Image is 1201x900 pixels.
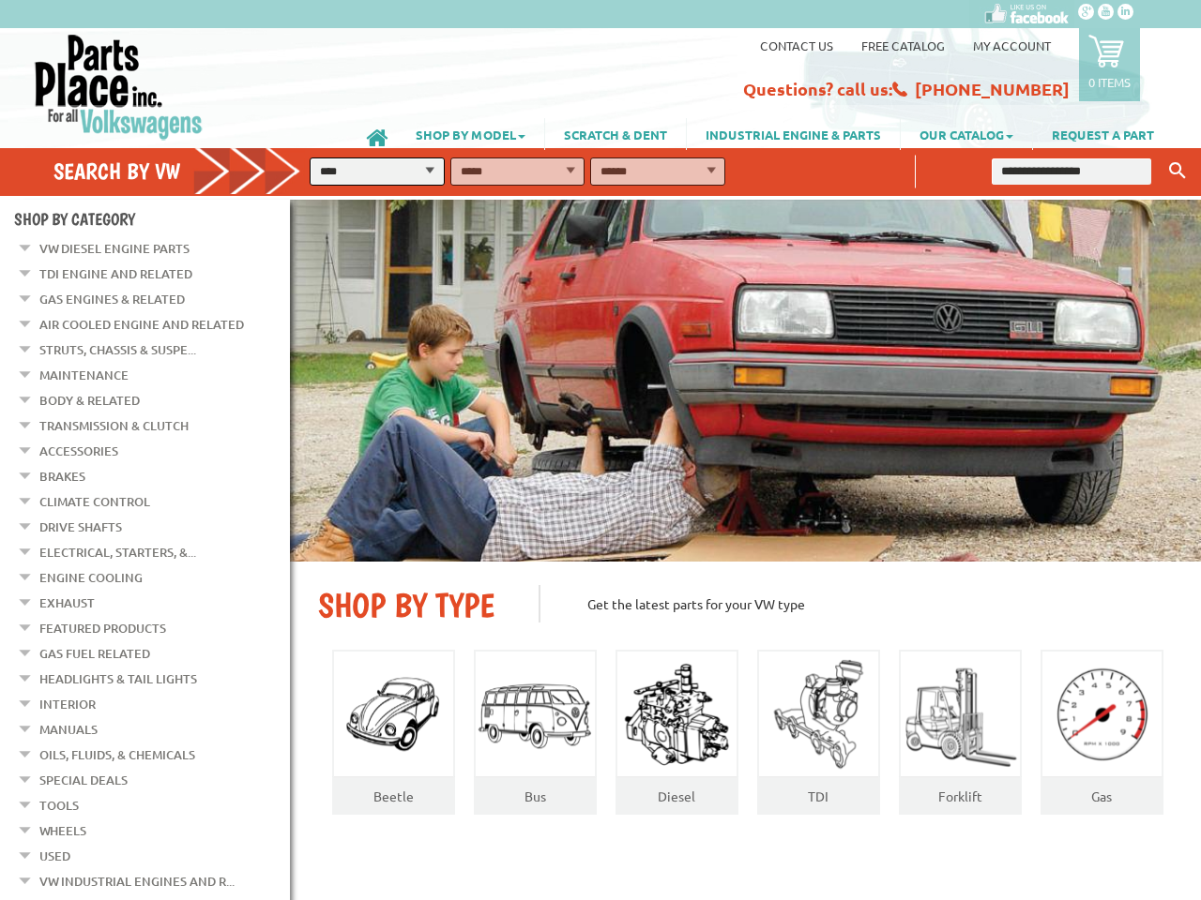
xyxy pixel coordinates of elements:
[14,209,290,229] h4: Shop By Category
[687,118,900,150] a: INDUSTRIAL ENGINE & PARTS
[1163,156,1192,187] button: Keyword Search
[397,118,544,150] a: SHOP BY MODEL
[901,657,1020,772] img: Forklift
[973,37,1051,53] a: My Account
[39,287,185,311] a: Gas Engines & Related
[39,540,196,564] a: Electrical, Starters, &...
[39,591,95,615] a: Exhaust
[1088,74,1131,90] p: 0 items
[39,515,122,539] a: Drive Shafts
[1091,787,1112,804] a: Gas
[39,742,195,767] a: Oils, Fluids, & Chemicals
[545,118,686,150] a: SCRATCH & DENT
[39,262,192,286] a: TDI Engine and Related
[1079,28,1140,101] a: 0 items
[1033,118,1173,150] a: REQUEST A PART
[39,869,235,893] a: VW Industrial Engines and R...
[760,37,833,53] a: Contact us
[39,312,244,337] a: Air Cooled Engine and Related
[861,37,945,53] a: Free Catalog
[617,659,737,770] img: Diesel
[39,818,86,843] a: Wheels
[53,157,313,185] h4: Search by VW
[39,768,128,792] a: Special Deals
[39,363,129,387] a: Maintenance
[33,33,205,141] img: Parts Place Inc!
[318,585,510,625] h2: SHOP BY TYPE
[39,236,190,261] a: VW Diesel Engine Parts
[901,118,1032,150] a: OUR CATALOG
[39,413,189,438] a: Transmission & Clutch
[39,667,197,691] a: Headlights & Tail Lights
[39,641,150,666] a: Gas Fuel Related
[524,787,546,804] a: Bus
[539,585,1173,622] p: Get the latest parts for your VW type
[476,679,595,749] img: Bus
[938,787,982,804] a: Forklift
[39,692,96,716] a: Interior
[39,489,150,514] a: Climate Control
[290,200,1201,562] img: First slide [900x500]
[39,616,166,640] a: Featured Products
[334,675,453,755] img: Beatle
[39,464,85,488] a: Brakes
[658,787,695,804] a: Diesel
[39,793,79,817] a: Tools
[39,337,196,362] a: Struts, Chassis & Suspe...
[39,565,143,590] a: Engine Cooling
[808,787,829,804] a: TDI
[759,652,878,776] img: TDI
[39,844,70,868] a: Used
[39,717,98,742] a: Manuals
[39,388,140,412] a: Body & Related
[373,787,414,804] a: Beetle
[1042,665,1162,764] img: Gas
[39,439,118,463] a: Accessories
